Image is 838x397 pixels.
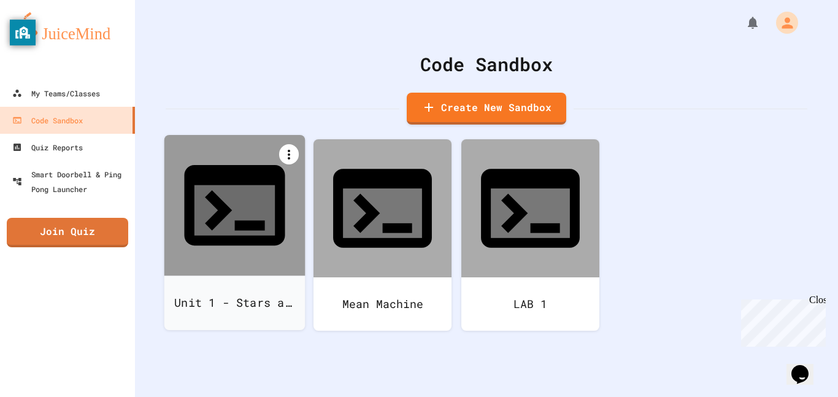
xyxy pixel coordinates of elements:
img: logo-orange.svg [12,12,123,44]
div: My Account [763,9,801,37]
a: Unit 1 - Stars and Stripes [164,135,306,330]
div: Mean Machine [313,277,452,331]
div: Smart Doorbell & Ping Pong Launcher [12,167,130,196]
a: Mean Machine [313,139,452,331]
div: Unit 1 - Stars and Stripes [164,276,306,330]
div: LAB 1 [461,277,599,331]
button: privacy banner [10,20,36,45]
a: Create New Sandbox [407,93,566,125]
a: LAB 1 [461,139,599,331]
div: Code Sandbox [166,50,807,78]
div: Quiz Reports [12,140,83,155]
div: My Notifications [723,12,763,33]
div: Chat with us now!Close [5,5,85,78]
div: My Teams/Classes [12,86,100,101]
div: Code Sandbox [12,113,83,128]
iframe: chat widget [736,295,826,347]
iframe: chat widget [786,348,826,385]
a: Join Quiz [7,218,128,247]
